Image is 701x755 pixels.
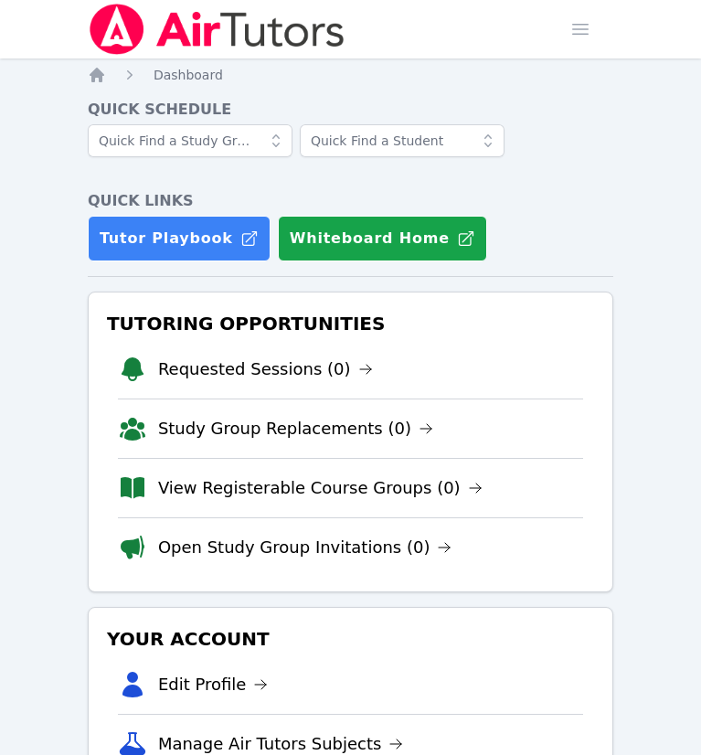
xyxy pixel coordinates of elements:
[88,124,292,157] input: Quick Find a Study Group
[103,307,598,340] h3: Tutoring Opportunities
[158,535,452,560] a: Open Study Group Invitations (0)
[103,622,598,655] h3: Your Account
[88,216,271,261] a: Tutor Playbook
[300,124,505,157] input: Quick Find a Student
[88,190,613,212] h4: Quick Links
[88,4,346,55] img: Air Tutors
[88,99,613,121] h4: Quick Schedule
[158,356,373,382] a: Requested Sessions (0)
[88,66,613,84] nav: Breadcrumb
[158,475,483,501] a: View Registerable Course Groups (0)
[154,66,223,84] a: Dashboard
[158,416,433,441] a: Study Group Replacements (0)
[158,672,269,697] a: Edit Profile
[278,216,487,261] button: Whiteboard Home
[154,68,223,82] span: Dashboard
